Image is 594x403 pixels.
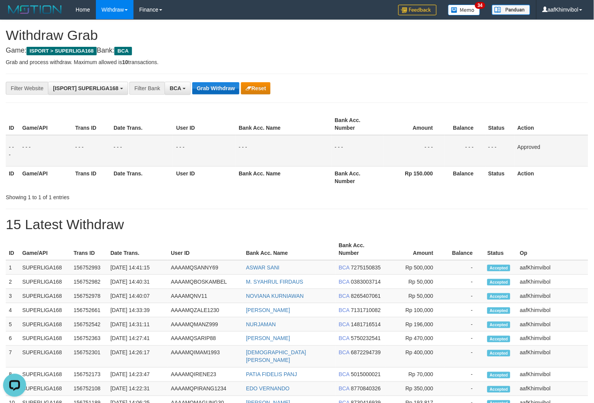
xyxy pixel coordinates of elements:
th: Status [484,238,517,260]
td: AAAAMQSANNY69 [168,260,243,275]
th: Bank Acc. Number [332,113,383,135]
td: aafKhimvibol [517,346,588,368]
th: Trans ID [71,238,107,260]
td: aafKhimvibol [517,368,588,382]
td: 7 [6,346,19,368]
p: Grab and process withdraw. Maximum allowed is transactions. [6,58,588,66]
a: NURJAMAN [246,321,276,327]
span: BCA [339,350,350,356]
span: BCA [339,264,350,271]
th: Date Trans. [107,238,168,260]
td: Rp 470,000 [386,332,445,346]
td: SUPERLIGA168 [19,382,71,396]
span: BCA [170,85,181,91]
td: 3 [6,289,19,303]
span: BCA [339,307,350,313]
td: - - - [236,135,332,167]
th: Action [515,113,588,135]
h1: 15 Latest Withdraw [6,217,588,232]
td: Rp 100,000 [386,303,445,317]
span: Copy 5015000021 to clipboard [351,372,381,378]
th: Amount [386,238,445,260]
td: - - - [72,135,111,167]
button: Open LiveChat chat widget [3,3,26,26]
td: AAAAMQZALE1230 [168,303,243,317]
a: [DEMOGRAPHIC_DATA][PERSON_NAME] [246,350,306,363]
td: Rp 196,000 [386,317,445,332]
td: Rp 50,000 [386,275,445,289]
th: User ID [168,238,243,260]
td: - - - [485,135,515,167]
h4: Game: Bank: [6,47,588,55]
td: - [445,332,484,346]
td: [DATE] 14:40:07 [107,289,168,303]
span: BCA [339,293,350,299]
h1: Withdraw Grab [6,28,588,43]
td: 156752301 [71,346,107,368]
th: ID [6,238,19,260]
td: [DATE] 14:40:31 [107,275,168,289]
td: AAAAMQIMAM1993 [168,346,243,368]
a: [PERSON_NAME] [246,335,290,342]
span: BCA [339,335,350,342]
strong: 10 [122,59,128,65]
img: Button%20Memo.svg [448,5,480,15]
td: SUPERLIGA168 [19,275,71,289]
span: BCA [339,279,350,285]
td: 156752542 [71,317,107,332]
td: aafKhimvibol [517,260,588,275]
td: [DATE] 14:27:41 [107,332,168,346]
th: Date Trans. [111,113,173,135]
td: - [445,317,484,332]
td: SUPERLIGA168 [19,260,71,275]
td: - - - [332,135,383,167]
td: - [445,303,484,317]
td: Rp 500,000 [386,260,445,275]
td: Rp 400,000 [386,346,445,368]
td: - - - [383,135,445,167]
img: Feedback.jpg [398,5,437,15]
th: Bank Acc. Name [243,238,336,260]
th: Status [485,166,515,188]
td: SUPERLIGA168 [19,317,71,332]
td: AAAAMQPIRANG1234 [168,382,243,396]
td: SUPERLIGA168 [19,332,71,346]
td: Rp 50,000 [386,289,445,303]
td: - [445,260,484,275]
div: Filter Bank [129,82,165,95]
a: ASWAR SANI [246,264,279,271]
td: 156752993 [71,260,107,275]
th: Bank Acc. Name [236,166,332,188]
span: BCA [339,372,350,378]
td: [DATE] 14:22:31 [107,382,168,396]
td: 156752978 [71,289,107,303]
td: 4 [6,303,19,317]
td: 156752982 [71,275,107,289]
th: ID [6,166,19,188]
td: aafKhimvibol [517,275,588,289]
span: Copy 1481716514 to clipboard [351,321,381,327]
a: [PERSON_NAME] [246,307,290,313]
span: BCA [339,386,350,392]
td: aafKhimvibol [517,332,588,346]
th: Status [485,113,515,135]
th: Balance [445,166,485,188]
td: aafKhimvibol [517,303,588,317]
td: [DATE] 14:26:17 [107,346,168,368]
th: Bank Acc. Name [236,113,332,135]
td: 156752661 [71,303,107,317]
td: [DATE] 14:33:39 [107,303,168,317]
td: AAAAMQNV11 [168,289,243,303]
span: Accepted [487,322,510,328]
td: Rp 70,000 [386,368,445,382]
th: Date Trans. [111,166,173,188]
th: Trans ID [72,113,111,135]
span: Copy 7131710082 to clipboard [351,307,381,313]
th: Action [515,166,588,188]
td: [DATE] 14:23:47 [107,368,168,382]
td: AAAAMQSARIP88 [168,332,243,346]
span: Accepted [487,265,510,271]
td: 5 [6,317,19,332]
td: aafKhimvibol [517,289,588,303]
span: 34 [475,2,485,9]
